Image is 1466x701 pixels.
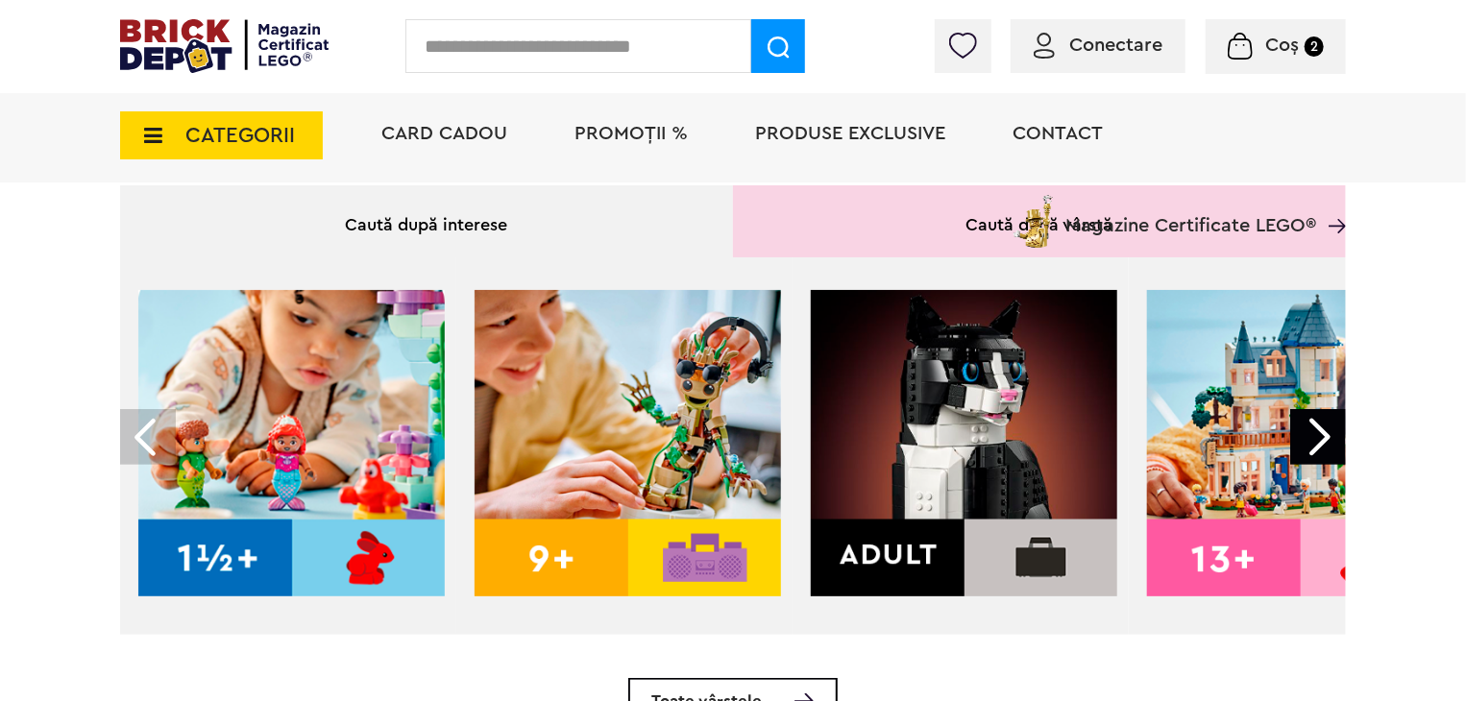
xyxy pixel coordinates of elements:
[1069,36,1162,55] span: Conectare
[1265,36,1299,55] span: Coș
[138,290,445,596] img: 1.5+
[1065,191,1316,235] span: Magazine Certificate LEGO®
[185,125,295,146] span: CATEGORII
[475,290,781,596] img: 9+
[811,290,1117,596] img: Adult
[1305,36,1324,57] small: 2
[1013,124,1103,143] a: Contact
[381,124,507,143] a: Card Cadou
[1316,191,1346,210] a: Magazine Certificate LEGO®
[574,124,688,143] a: PROMOȚII %
[755,124,945,143] a: Produse exclusive
[1034,36,1162,55] a: Conectare
[1147,290,1454,596] img: 13+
